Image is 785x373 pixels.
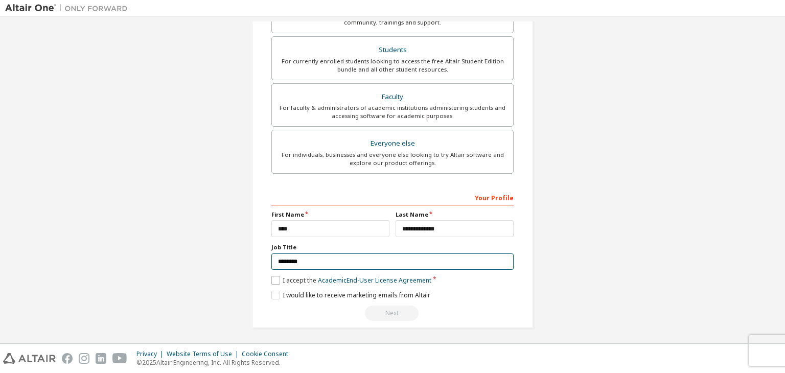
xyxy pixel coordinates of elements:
[271,211,389,219] label: First Name
[136,350,167,358] div: Privacy
[242,350,294,358] div: Cookie Consent
[278,57,507,74] div: For currently enrolled students looking to access the free Altair Student Edition bundle and all ...
[278,136,507,151] div: Everyone else
[62,353,73,364] img: facebook.svg
[278,90,507,104] div: Faculty
[136,358,294,367] p: © 2025 Altair Engineering, Inc. All Rights Reserved.
[271,306,514,321] div: Read and acccept EULA to continue
[3,353,56,364] img: altair_logo.svg
[396,211,514,219] label: Last Name
[79,353,89,364] img: instagram.svg
[278,151,507,167] div: For individuals, businesses and everyone else looking to try Altair software and explore our prod...
[271,276,431,285] label: I accept the
[271,291,430,299] label: I would like to receive marketing emails from Altair
[318,276,431,285] a: Academic End-User License Agreement
[167,350,242,358] div: Website Terms of Use
[5,3,133,13] img: Altair One
[112,353,127,364] img: youtube.svg
[271,189,514,205] div: Your Profile
[96,353,106,364] img: linkedin.svg
[278,104,507,120] div: For faculty & administrators of academic institutions administering students and accessing softwa...
[278,43,507,57] div: Students
[271,243,514,251] label: Job Title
